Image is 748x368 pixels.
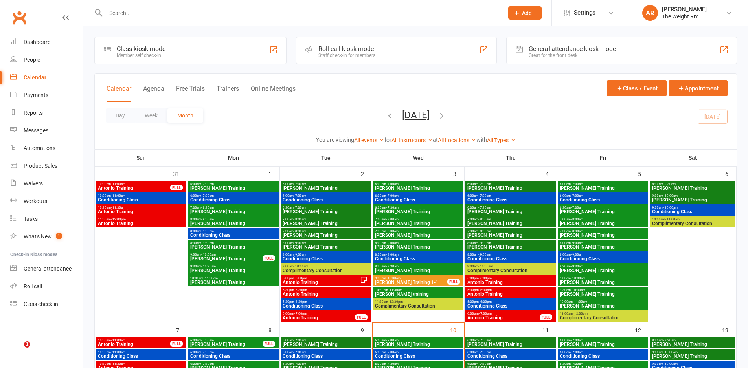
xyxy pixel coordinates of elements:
span: [PERSON_NAME] Training [190,186,277,190]
a: Waivers [10,175,83,192]
button: Class / Event [607,80,667,96]
span: 6:00pm [467,312,540,315]
span: 11:00am [559,312,647,315]
span: 5:30pm [282,300,369,304]
div: 1 [268,167,279,180]
span: - 9:00am [201,229,214,233]
span: - 7:00am [201,194,214,198]
span: [PERSON_NAME] Training [652,198,734,202]
span: - 9:00am [386,241,399,245]
span: 8:00am [190,218,277,221]
span: Antonio Training [97,209,185,214]
span: 10:00am [190,276,277,280]
span: [PERSON_NAME] Training [375,221,462,226]
button: Add [508,6,542,20]
span: - 8:00am [294,218,306,221]
span: 8:00am [559,241,647,245]
span: 8:00am [375,241,462,245]
div: General attendance [24,265,72,272]
span: 9:00am [652,194,734,198]
th: Thu [465,150,557,166]
a: Product Sales [10,157,83,175]
a: People [10,51,83,69]
span: - 6:30pm [479,288,492,292]
span: 5:00pm [282,276,360,280]
span: 6:00am [559,182,647,186]
span: 6:00am [375,182,462,186]
span: - 10:00am [478,265,493,268]
span: Conditioning Class [190,233,277,238]
span: [PERSON_NAME] Training [282,221,369,226]
span: 6:00am [282,194,369,198]
span: [PERSON_NAME] Training [467,233,554,238]
span: 8:00am [375,253,462,256]
span: 8:30am [559,265,647,268]
button: Free Trials [176,85,205,102]
span: - 10:00am [294,265,308,268]
span: Conditioning Class [282,256,369,261]
span: - 12:00pm [573,312,588,315]
button: Week [135,108,167,123]
span: Antonio Training [97,221,185,226]
span: [PERSON_NAME] Training [467,209,554,214]
span: 6:00am [559,339,647,342]
strong: You are viewing [316,137,354,143]
span: 6:00am [190,182,277,186]
span: - 11:30am [111,206,125,209]
button: Calendar [107,85,131,102]
span: 9:00am [652,206,734,209]
span: Antonio Training [467,280,554,285]
span: - 10:30am [386,276,401,280]
span: Complimentary Consultation [375,304,462,308]
a: Reports [10,104,83,122]
span: 6:00am [190,339,263,342]
span: [PERSON_NAME] Training [559,292,647,297]
div: What's New [24,233,52,240]
div: FULL [540,314,552,320]
iframe: Intercom live chat [8,341,27,360]
span: [PERSON_NAME] Training [375,209,462,214]
span: 7:00am [467,218,554,221]
span: - 9:00am [571,241,583,245]
span: 7:30am [559,229,647,233]
span: 7:00am [282,218,369,221]
span: 1 [24,341,30,348]
span: [PERSON_NAME] Training 1-1 [375,280,448,285]
div: Payments [24,92,48,98]
span: - 8:00am [571,218,583,221]
strong: for [384,137,391,143]
span: Add [522,10,532,16]
div: 8 [268,323,279,336]
strong: with [476,137,487,143]
span: - 10:00am [663,206,678,209]
span: [PERSON_NAME] Training [559,245,647,249]
div: Messages [24,127,48,134]
div: FULL [170,341,183,347]
span: - 7:00am [571,182,583,186]
span: - 7:00am [478,339,491,342]
span: - 7:00pm [294,312,307,315]
span: 9:30am [375,276,448,280]
div: Great for the front desk [529,53,616,58]
span: 6:30am [467,206,554,209]
span: [PERSON_NAME] Training [282,209,369,214]
div: Tasks [24,216,38,222]
span: - 6:30pm [294,288,307,292]
span: Conditioning Class [467,198,554,202]
span: 8:30am [190,241,277,245]
span: Conditioning Class [375,256,462,261]
span: 9:30am [559,288,647,292]
span: Antonio Training [97,186,171,190]
span: [PERSON_NAME] Training [282,233,369,238]
div: Dashboard [24,39,51,45]
span: [PERSON_NAME] Training [190,280,277,285]
div: 13 [722,323,736,336]
div: 5 [638,167,649,180]
span: - 11:00am [573,300,587,304]
span: 11:00am [97,218,185,221]
span: 5:30pm [467,288,554,292]
span: - 6:30pm [294,300,307,304]
span: - 7:30am [294,206,306,209]
span: Conditioning Class [559,198,647,202]
span: - 10:30am [201,265,216,268]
